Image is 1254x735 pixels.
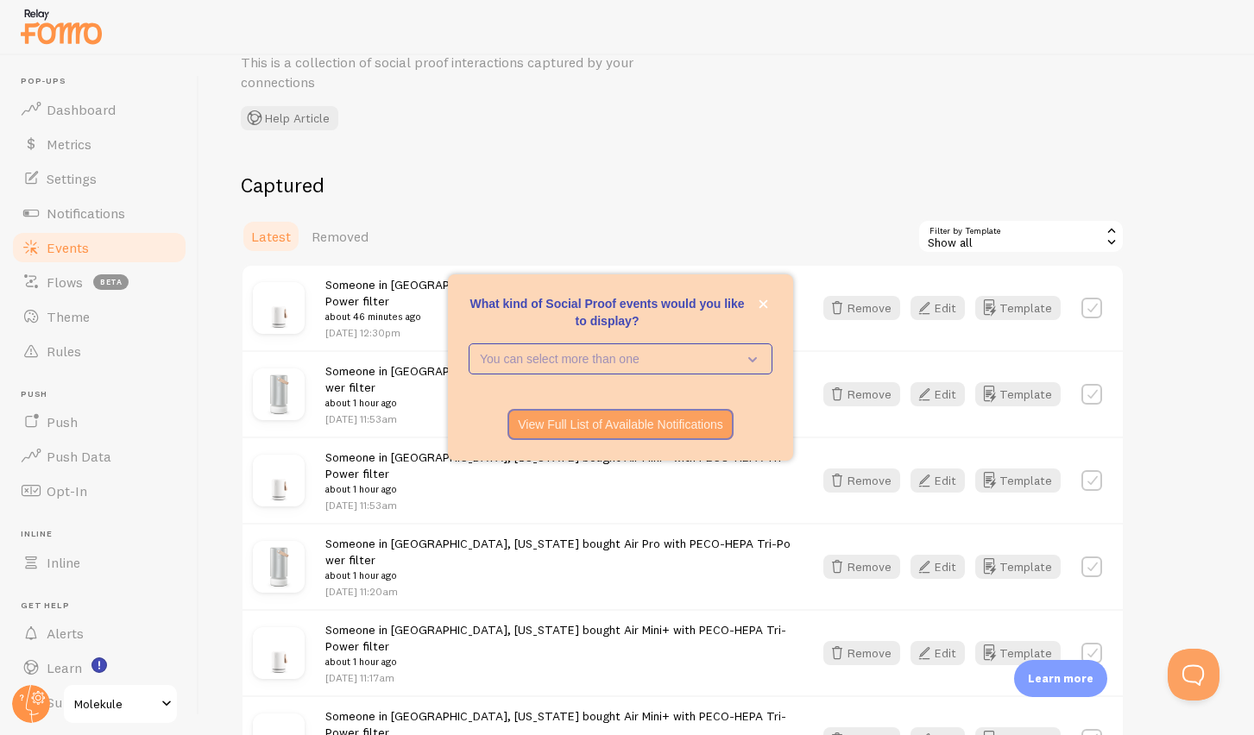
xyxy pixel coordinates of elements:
[301,219,379,254] a: Removed
[448,274,793,461] div: What kind of Social Proof events would you like to display?
[754,295,772,313] button: close,
[911,555,975,579] a: Edit
[1028,670,1093,687] p: Learn more
[21,389,188,400] span: Push
[911,468,965,493] button: Edit
[10,196,188,230] a: Notifications
[47,659,82,676] span: Learn
[823,382,900,406] button: Remove
[47,554,80,571] span: Inline
[325,395,792,411] small: about 1 hour ago
[469,343,772,374] button: You can select more than one
[975,382,1061,406] button: Template
[325,622,792,670] span: Someone in [GEOGRAPHIC_DATA], [US_STATE] bought Air Mini+ with PECO-HEPA Tri-Power filter
[518,416,723,433] p: View Full List of Available Notifications
[975,296,1061,320] button: Template
[253,541,305,593] img: AirPro_ProductImageHero_1280px_small.png
[911,555,965,579] button: Edit
[253,455,305,506] img: AirMiniPlus_Image1_small.png
[241,106,338,130] button: Help Article
[911,296,965,320] button: Edit
[251,228,291,245] span: Latest
[241,219,301,254] a: Latest
[911,641,965,665] button: Edit
[823,641,900,665] button: Remove
[325,325,792,340] p: [DATE] 12:30pm
[93,274,129,290] span: beta
[10,474,188,508] a: Opt-In
[47,204,125,222] span: Notifications
[10,127,188,161] a: Metrics
[975,468,1061,493] button: Template
[47,448,111,465] span: Push Data
[325,654,792,669] small: about 1 hour ago
[823,555,900,579] button: Remove
[47,413,78,430] span: Push
[241,53,655,92] p: This is a collection of social proof interactions captured by your connections
[911,296,975,320] a: Edit
[312,228,369,245] span: Removed
[325,309,792,324] small: about 46 minutes ago
[47,625,84,642] span: Alerts
[1168,649,1219,700] iframe: Help Scout Beacon - Open
[47,101,116,118] span: Dashboard
[507,409,734,440] button: View Full List of Available Notifications
[10,161,188,196] a: Settings
[47,170,97,187] span: Settings
[74,694,156,714] span: Molekule
[325,277,792,325] span: Someone in [GEOGRAPHIC_DATA], [US_STATE] bought Air Mini+ with PECO-HEPA Tri-Power filter
[911,382,975,406] a: Edit
[325,498,792,512] p: [DATE] 11:53am
[325,411,792,426] p: [DATE] 11:53am
[10,265,188,299] a: Flows beta
[10,650,188,685] a: Learn
[917,219,1125,254] div: Show all
[18,4,104,48] img: fomo-relay-logo-orange.svg
[325,449,792,498] span: Someone in [GEOGRAPHIC_DATA], [US_STATE] bought Air Mini+ with PECO-HEPA Tri-Power filter
[47,482,87,499] span: Opt-In
[10,616,188,650] a: Alerts
[10,230,188,265] a: Events
[325,536,792,584] span: Someone in [GEOGRAPHIC_DATA], [US_STATE] bought Air Pro with PECO-HEPA Tri-Power filter
[1014,660,1107,697] div: Learn more
[10,334,188,368] a: Rules
[10,439,188,474] a: Push Data
[47,342,81,360] span: Rules
[10,545,188,580] a: Inline
[325,363,792,411] span: Someone in [GEOGRAPHIC_DATA], [US_STATE] bought Air Pro with PECO-HEPA Tri-Power filter
[62,683,179,725] a: Molekule
[21,529,188,540] span: Inline
[480,350,737,367] p: You can select more than one
[241,172,1125,198] h2: Captured
[911,382,965,406] button: Edit
[325,568,792,583] small: about 1 hour ago
[325,481,792,497] small: about 1 hour ago
[823,296,900,320] button: Remove
[823,468,900,493] button: Remove
[253,368,305,420] img: AirPro_ProductImageHero_1280px_small.png
[91,657,107,673] svg: <p>Watch New Feature Tutorials!</p>
[47,273,83,291] span: Flows
[911,641,975,665] a: Edit
[469,295,772,330] p: What kind of Social Proof events would you like to display?
[47,308,90,325] span: Theme
[10,299,188,334] a: Theme
[253,627,305,679] img: AirMiniPlus_Image1_small.png
[10,405,188,439] a: Push
[975,641,1061,665] button: Template
[10,92,188,127] a: Dashboard
[325,584,792,599] p: [DATE] 11:20am
[325,670,792,685] p: [DATE] 11:17am
[47,239,89,256] span: Events
[911,468,975,493] a: Edit
[21,600,188,612] span: Get Help
[253,282,305,334] img: AirMiniPlus_Image1_small.png
[21,76,188,87] span: Pop-ups
[47,135,91,153] span: Metrics
[975,555,1061,579] button: Template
